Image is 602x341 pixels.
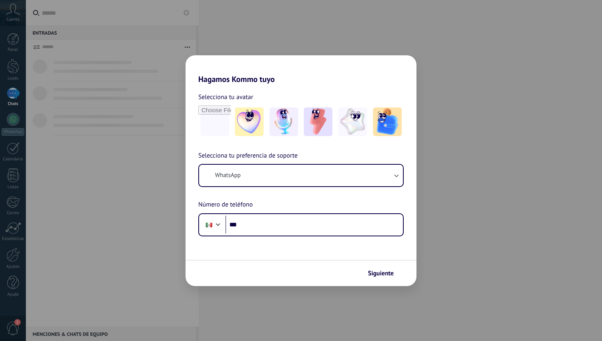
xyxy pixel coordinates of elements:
span: Selecciona tu preferencia de soporte [198,151,298,161]
span: Número de teléfono [198,200,253,210]
div: Mexico: + 52 [201,216,217,233]
img: -1.jpeg [235,107,264,136]
img: -2.jpeg [270,107,298,136]
span: WhatsApp [215,171,240,179]
h2: Hagamos Kommo tuyo [186,55,416,84]
button: Siguiente [364,267,405,280]
img: -5.jpeg [373,107,402,136]
img: -4.jpeg [338,107,367,136]
button: WhatsApp [199,165,403,186]
img: -3.jpeg [304,107,332,136]
span: Selecciona tu avatar [198,92,253,102]
span: Siguiente [368,271,394,276]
